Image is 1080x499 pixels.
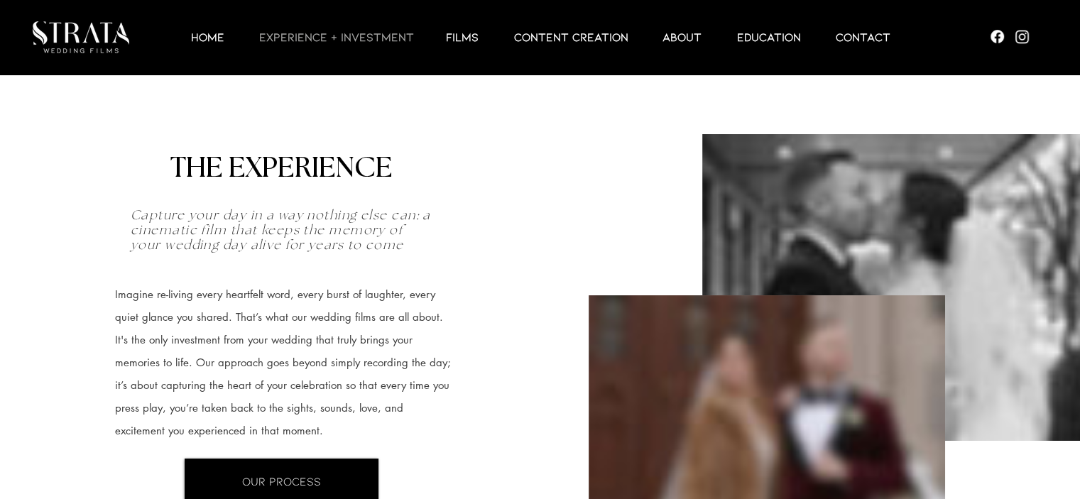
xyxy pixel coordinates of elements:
[170,154,393,182] span: THE EXPERIENCE
[507,28,636,45] p: CONTENT CREATION
[719,28,818,45] a: EDUCATION
[496,28,645,45] a: CONTENT CREATION
[242,473,321,489] span: OUR PROCESS
[241,28,428,45] a: EXPERIENCE + INVESTMENT
[252,28,421,45] p: EXPERIENCE + INVESTMENT
[988,28,1031,45] ul: Social Bar
[135,28,945,45] nav: Site
[173,28,241,45] a: HOME
[131,209,431,253] span: Capture your day in a way nothing else can: a cinematic film that keeps the memory of your weddin...
[818,28,907,45] a: Contact
[645,28,719,45] a: ABOUT
[115,287,451,437] span: Imagine re-living every heartfelt word, every burst of laughter, every quiet glance you shared. T...
[439,28,486,45] p: Films
[428,28,496,45] a: Films
[730,28,808,45] p: EDUCATION
[829,28,898,45] p: Contact
[655,28,709,45] p: ABOUT
[33,21,129,53] img: LUX STRATA TEST_edited.png
[184,28,231,45] p: HOME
